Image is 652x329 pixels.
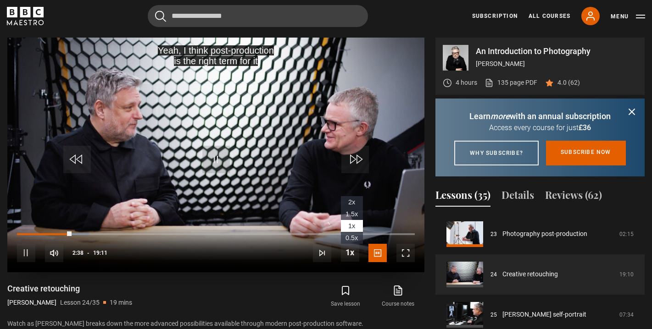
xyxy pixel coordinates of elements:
[372,283,424,310] a: Course notes
[7,7,44,25] svg: BBC Maestro
[611,12,645,21] button: Toggle navigation
[435,187,490,207] button: Lessons (35)
[7,298,56,307] p: [PERSON_NAME]
[529,12,570,20] a: All Courses
[485,78,537,88] a: 135 page PDF
[93,245,107,261] span: 19:11
[396,244,415,262] button: Fullscreen
[346,210,358,218] span: 1.5x
[476,47,637,55] p: An Introduction to Photography
[490,111,510,121] i: more
[7,319,424,329] p: Watch as [PERSON_NAME] breaks down the more advanced possibilities available through modern post-...
[454,141,539,165] a: Why subscribe?
[45,244,63,262] button: Mute
[502,310,586,319] a: [PERSON_NAME] self-portrait
[341,243,359,262] button: Playback Rate
[502,229,587,239] a: Photography post-production
[313,244,331,262] button: Next Lesson
[446,110,634,122] p: Learn with an annual subscription
[87,250,89,256] span: -
[319,283,372,310] button: Save lesson
[456,78,477,88] p: 4 hours
[546,141,626,165] a: Subscribe now
[346,234,358,241] span: 0.5x
[60,298,100,307] p: Lesson 24/35
[446,122,634,133] p: Access every course for just
[155,11,166,22] button: Submit the search query
[148,5,368,27] input: Search
[476,59,637,69] p: [PERSON_NAME]
[557,78,580,88] p: 4.0 (62)
[72,245,84,261] span: 2:38
[17,244,35,262] button: Pause
[368,244,387,262] button: Captions
[348,222,355,230] span: 1x
[502,187,534,207] button: Details
[545,187,602,207] button: Reviews (62)
[110,298,132,307] p: 19 mins
[348,198,355,206] span: 2x
[472,12,518,20] a: Subscription
[17,233,415,235] div: Progress Bar
[502,269,558,279] a: Creative retouching
[7,38,424,272] video-js: Video Player
[579,123,591,132] span: £36
[7,283,132,294] h1: Creative retouching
